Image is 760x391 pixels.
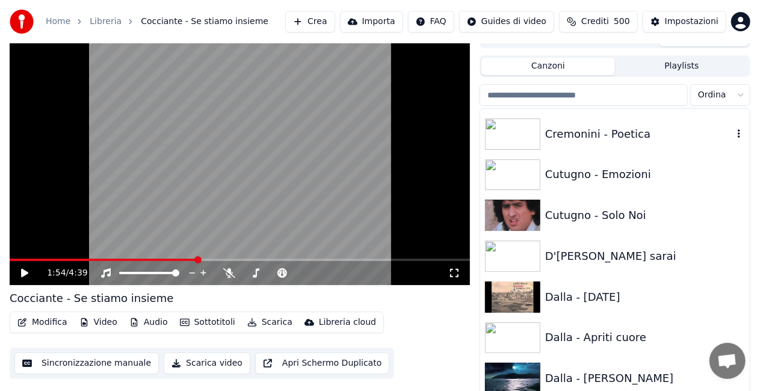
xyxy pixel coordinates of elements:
div: Cutugno - Solo Noi [545,207,745,224]
span: Cocciante - Se stiamo insieme [141,16,268,28]
button: Scarica [243,314,297,331]
button: Modifica [13,314,72,331]
div: Cutugno - Emozioni [545,166,745,183]
div: / [47,267,76,279]
button: Video [75,314,122,331]
a: Home [46,16,70,28]
a: Libreria [90,16,122,28]
button: Audio [125,314,173,331]
button: Scarica video [164,353,250,374]
span: Ordina [698,89,726,101]
button: Crediti500 [559,11,638,32]
button: Importa [340,11,403,32]
button: Apri Schermo Duplicato [255,353,389,374]
button: Crea [285,11,335,32]
button: Canzoni [481,58,615,75]
button: Sottotitoli [175,314,240,331]
div: Cremonini - Poetica [545,126,733,143]
nav: breadcrumb [46,16,268,28]
div: D'[PERSON_NAME] sarai [545,248,745,265]
button: Sincronizzazione manuale [14,353,159,374]
div: Dalla - [DATE] [545,289,745,306]
div: Aprire la chat [709,343,746,379]
img: youka [10,10,34,34]
div: Libreria cloud [319,316,376,328]
div: Cocciante - Se stiamo insieme [10,290,173,307]
button: Guides di video [459,11,554,32]
span: 500 [614,16,630,28]
button: Impostazioni [643,11,726,32]
div: Dalla - Apriti cuore [545,329,745,346]
span: Crediti [581,16,609,28]
button: FAQ [408,11,454,32]
span: 4:39 [69,267,87,279]
div: Impostazioni [665,16,718,28]
div: Dalla - [PERSON_NAME] [545,370,745,387]
span: 1:54 [47,267,66,279]
button: Playlists [615,58,749,75]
